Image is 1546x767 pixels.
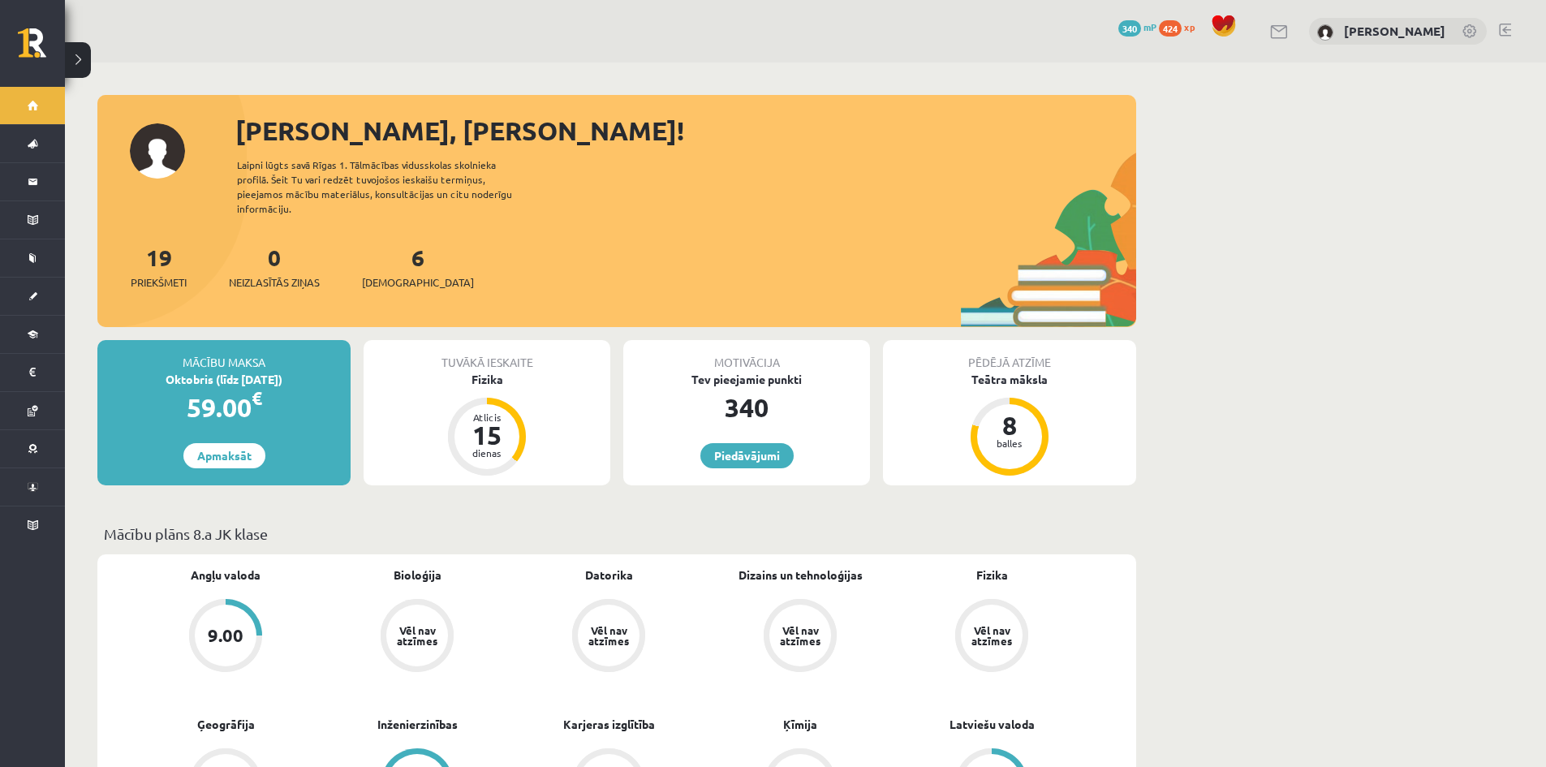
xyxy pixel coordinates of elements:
a: Karjeras izglītība [563,716,655,733]
div: dienas [463,448,511,458]
a: 9.00 [130,599,321,675]
span: € [252,386,262,410]
a: Inženierzinības [377,716,458,733]
a: Piedāvājumi [700,443,794,468]
a: Vēl nav atzīmes [321,599,513,675]
a: Apmaksāt [183,443,265,468]
div: Oktobris (līdz [DATE]) [97,371,351,388]
div: 15 [463,422,511,448]
a: 340 mP [1118,20,1156,33]
a: Latviešu valoda [950,716,1035,733]
div: Vēl nav atzīmes [586,625,631,646]
a: Datorika [585,567,633,584]
a: Vēl nav atzīmes [704,599,896,675]
div: Teātra māksla [883,371,1136,388]
div: 59.00 [97,388,351,427]
div: Tev pieejamie punkti [623,371,870,388]
div: 9.00 [208,627,243,644]
span: mP [1143,20,1156,33]
a: 0Neizlasītās ziņas [229,243,320,291]
a: 424 xp [1159,20,1203,33]
div: Motivācija [623,340,870,371]
div: Fizika [364,371,610,388]
a: [PERSON_NAME] [1344,23,1445,39]
a: Fizika [976,567,1008,584]
img: Margarita Borsa [1317,24,1333,41]
div: Vēl nav atzīmes [394,625,440,646]
div: [PERSON_NAME], [PERSON_NAME]! [235,111,1136,150]
span: xp [1184,20,1195,33]
div: Tuvākā ieskaite [364,340,610,371]
a: Angļu valoda [191,567,261,584]
a: Vēl nav atzīmes [896,599,1087,675]
div: Vēl nav atzīmes [969,625,1014,646]
p: Mācību plāns 8.a JK klase [104,523,1130,545]
span: [DEMOGRAPHIC_DATA] [362,274,474,291]
a: Fizika Atlicis 15 dienas [364,371,610,478]
a: Ģeogrāfija [197,716,255,733]
div: balles [985,438,1034,448]
a: Rīgas 1. Tālmācības vidusskola [18,28,65,69]
a: Vēl nav atzīmes [513,599,704,675]
div: 340 [623,388,870,427]
div: Laipni lūgts savā Rīgas 1. Tālmācības vidusskolas skolnieka profilā. Šeit Tu vari redzēt tuvojošo... [237,157,540,216]
div: Mācību maksa [97,340,351,371]
a: Ķīmija [783,716,817,733]
span: Neizlasītās ziņas [229,274,320,291]
a: Dizains un tehnoloģijas [739,567,863,584]
span: Priekšmeti [131,274,187,291]
a: 19Priekšmeti [131,243,187,291]
a: Teātra māksla 8 balles [883,371,1136,478]
div: Vēl nav atzīmes [777,625,823,646]
span: 340 [1118,20,1141,37]
div: Pēdējā atzīme [883,340,1136,371]
div: 8 [985,412,1034,438]
div: Atlicis [463,412,511,422]
span: 424 [1159,20,1182,37]
a: 6[DEMOGRAPHIC_DATA] [362,243,474,291]
a: Bioloģija [394,567,441,584]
